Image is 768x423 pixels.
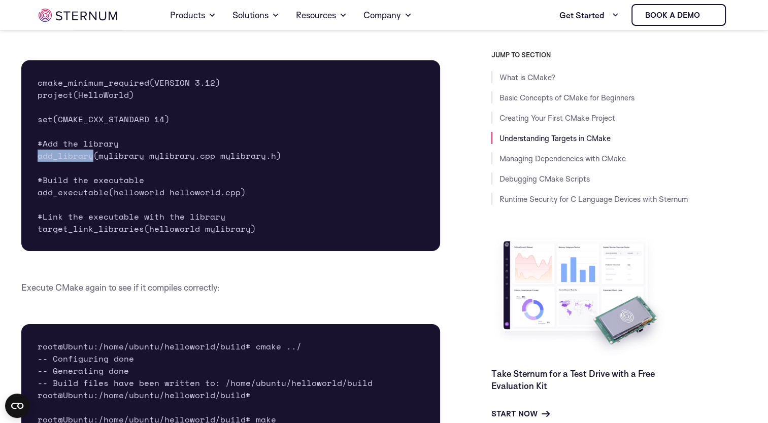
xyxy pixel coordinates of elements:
a: What is CMake? [499,73,555,82]
a: Solutions [232,1,280,29]
a: Creating Your First CMake Project [499,113,615,123]
a: Get Started [559,5,619,25]
img: Take Sternum for a Test Drive with a Free Evaluation Kit [491,233,669,360]
button: Open CMP widget [5,394,29,418]
a: Resources [296,1,347,29]
h3: JUMP TO SECTION [491,51,752,59]
img: sternum iot [39,9,117,22]
a: Book a demo [631,4,726,26]
a: Understanding Targets in CMake [499,133,611,143]
a: Debugging CMake Scripts [499,174,590,184]
pre: cmake_minimum_required(VERSION 3.12) project(HelloWorld) set(CMAKE_CXX_STANDARD 14) #Add the libr... [21,60,441,251]
a: Basic Concepts of CMake for Beginners [499,93,635,102]
a: Company [363,1,412,29]
a: Products [170,1,216,29]
img: sternum iot [704,11,712,19]
p: Execute CMake again to see if it compiles correctly: [21,279,441,296]
a: Runtime Security for C Language Devices with Sternum [499,194,688,204]
a: Managing Dependencies with CMake [499,154,626,163]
